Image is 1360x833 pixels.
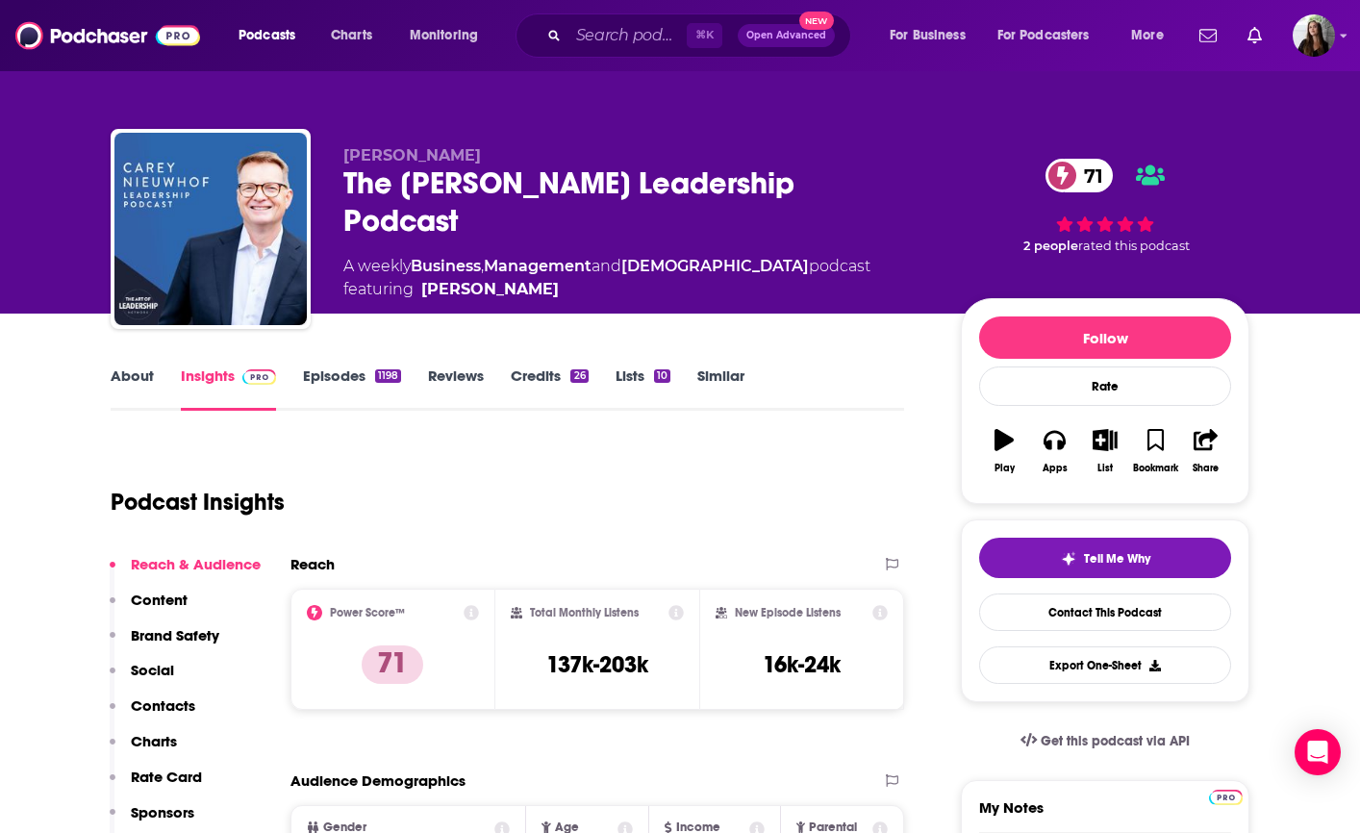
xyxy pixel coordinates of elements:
button: Export One-Sheet [979,646,1231,684]
a: Contact This Podcast [979,593,1231,631]
span: More [1131,22,1164,49]
h3: 16k-24k [763,650,841,679]
button: Rate Card [110,768,202,803]
h2: New Episode Listens [735,606,841,619]
div: 26 [570,369,588,383]
p: Social [131,661,174,679]
a: 71 [1045,159,1113,192]
span: Podcasts [239,22,295,49]
p: Rate Card [131,768,202,786]
span: Tell Me Why [1084,551,1150,567]
button: Social [110,661,174,696]
span: Charts [331,22,372,49]
a: Pro website [1209,787,1243,805]
a: Show notifications dropdown [1192,19,1224,52]
img: Podchaser - Follow, Share and Rate Podcasts [15,17,200,54]
button: open menu [985,20,1118,51]
div: List [1097,463,1113,474]
span: , [481,257,484,275]
button: open menu [1118,20,1188,51]
button: Content [110,591,188,626]
span: Logged in as bnmartinn [1293,14,1335,57]
button: Follow [979,316,1231,359]
p: Reach & Audience [131,555,261,573]
h2: Power Score™ [330,606,405,619]
h2: Total Monthly Listens [530,606,639,619]
img: The Carey Nieuwhof Leadership Podcast [114,133,307,325]
button: Show profile menu [1293,14,1335,57]
a: Get this podcast via API [1005,718,1205,765]
span: [PERSON_NAME] [343,146,481,164]
div: Apps [1043,463,1068,474]
button: Play [979,416,1029,486]
span: Get this podcast via API [1041,733,1190,749]
span: featuring [343,278,870,301]
button: Apps [1029,416,1079,486]
p: Sponsors [131,803,194,821]
button: open menu [396,20,503,51]
p: Content [131,591,188,609]
span: For Podcasters [997,22,1090,49]
span: Open Advanced [746,31,826,40]
div: 71 2 peoplerated this podcast [961,146,1249,266]
span: rated this podcast [1078,239,1190,253]
h2: Reach [290,555,335,573]
span: Monitoring [410,22,478,49]
span: ⌘ K [687,23,722,48]
div: Share [1193,463,1219,474]
div: A weekly podcast [343,255,870,301]
div: 1198 [375,369,401,383]
p: Charts [131,732,177,750]
button: Bookmark [1130,416,1180,486]
a: Lists10 [616,366,670,411]
h3: 137k-203k [546,650,648,679]
button: Brand Safety [110,626,219,662]
button: Reach & Audience [110,555,261,591]
a: About [111,366,154,411]
a: Reviews [428,366,484,411]
button: List [1080,416,1130,486]
div: Rate [979,366,1231,406]
div: Play [995,463,1015,474]
span: New [799,12,834,30]
button: Open AdvancedNew [738,24,835,47]
span: 71 [1065,159,1113,192]
button: Contacts [110,696,195,732]
a: Credits26 [511,366,588,411]
a: Episodes1198 [303,366,401,411]
a: Business [411,257,481,275]
div: 10 [654,369,670,383]
button: Charts [110,732,177,768]
a: Carey Nieuwhof [421,278,559,301]
span: For Business [890,22,966,49]
a: [DEMOGRAPHIC_DATA] [621,257,809,275]
img: tell me why sparkle [1061,551,1076,567]
a: Show notifications dropdown [1240,19,1270,52]
a: InsightsPodchaser Pro [181,366,276,411]
img: Podchaser Pro [1209,790,1243,805]
button: open menu [225,20,320,51]
div: Open Intercom Messenger [1295,729,1341,775]
button: open menu [876,20,990,51]
input: Search podcasts, credits, & more... [568,20,687,51]
div: Search podcasts, credits, & more... [534,13,869,58]
h2: Audience Demographics [290,771,466,790]
h1: Podcast Insights [111,488,285,517]
p: Contacts [131,696,195,715]
span: and [592,257,621,275]
button: Share [1181,416,1231,486]
a: Similar [697,366,744,411]
button: tell me why sparkleTell Me Why [979,538,1231,578]
img: User Profile [1293,14,1335,57]
span: 2 people [1023,239,1078,253]
img: Podchaser Pro [242,369,276,385]
p: Brand Safety [131,626,219,644]
a: Management [484,257,592,275]
p: 71 [362,645,423,684]
div: Bookmark [1133,463,1178,474]
label: My Notes [979,798,1231,832]
a: Charts [318,20,384,51]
